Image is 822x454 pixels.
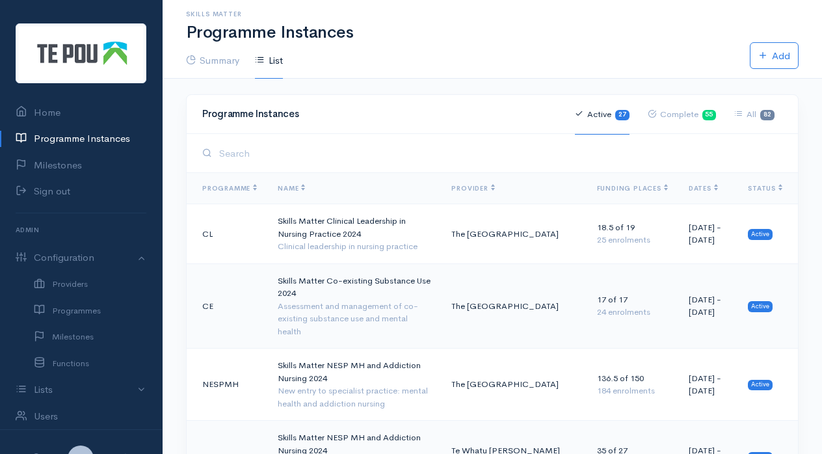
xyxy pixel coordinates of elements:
[587,263,678,349] td: 17 of 17
[748,229,773,239] span: Active
[678,349,737,421] td: [DATE] - [DATE]
[202,184,257,193] span: Programme
[648,94,717,135] a: Complete55
[278,300,431,338] div: Assessment and management of co-existing substance use and mental health
[597,384,668,397] div: 184 enrolments
[278,184,305,193] span: Name
[441,263,586,349] td: The [GEOGRAPHIC_DATA]
[678,204,737,264] td: [DATE] - [DATE]
[16,23,146,83] img: Te Pou
[597,306,668,319] div: 24 enrolments
[689,184,718,193] span: Dates
[618,111,626,118] b: 27
[278,384,431,410] div: New entry to specialist practice: mental health and addiction nursing
[748,184,782,193] span: Status
[441,204,586,264] td: The [GEOGRAPHIC_DATA]
[267,204,441,264] td: Skills Matter Clinical Leadership in Nursing Practice 2024
[187,204,267,264] td: CL
[187,263,267,349] td: CE
[16,221,146,239] h6: Admin
[451,184,494,193] span: Provider
[215,140,782,167] input: Search
[748,380,773,390] span: Active
[186,23,799,42] h1: Programme Instances
[750,42,799,70] a: Add
[267,349,441,421] td: Skills Matter NESP MH and Addiction Nursing 2024
[255,42,283,79] a: List
[763,111,771,118] b: 82
[187,349,267,421] td: NESPMH
[186,42,239,79] a: Summary
[575,94,630,135] a: Active27
[705,111,713,118] b: 55
[734,94,775,135] a: All82
[587,204,678,264] td: 18.5 of 19
[202,109,559,120] h4: Programme Instances
[587,349,678,421] td: 136.5 of 150
[186,10,799,18] h6: Skills Matter
[441,349,586,421] td: The [GEOGRAPHIC_DATA]
[597,234,668,247] div: 25 enrolments
[267,263,441,349] td: Skills Matter Co-existing Substance Use 2024
[748,301,773,312] span: Active
[597,184,668,193] span: Funding Places
[678,263,737,349] td: [DATE] - [DATE]
[278,240,431,253] div: Clinical leadership in nursing practice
